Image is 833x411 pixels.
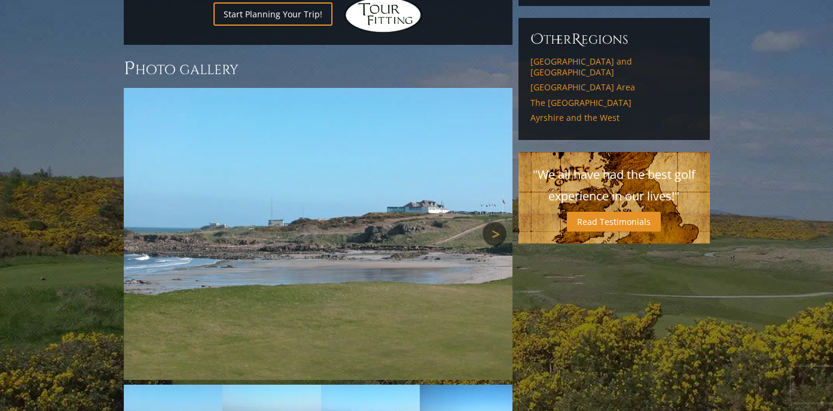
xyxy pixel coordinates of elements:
h6: ther egions [530,30,698,49]
a: [GEOGRAPHIC_DATA] Area [530,82,698,93]
a: Read Testimonials [567,212,661,232]
span: R [572,30,581,49]
span: O [530,30,544,49]
h3: Photo Gallery [124,57,512,81]
p: "We all have had the best golf experience in our lives!" [530,164,698,207]
a: Next [483,222,506,246]
a: [GEOGRAPHIC_DATA] and [GEOGRAPHIC_DATA] [530,56,698,77]
a: Start Planning Your Trip! [213,2,332,26]
a: Ayrshire and the West [530,112,698,123]
a: The [GEOGRAPHIC_DATA] [530,98,698,108]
